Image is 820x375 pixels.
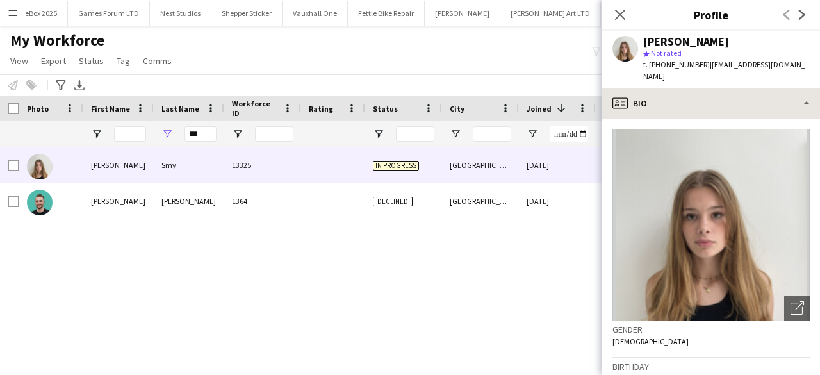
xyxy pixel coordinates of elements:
span: Tag [117,55,130,67]
div: 13325 [224,147,301,183]
input: Last Name Filter Input [184,126,217,142]
span: t. [PHONE_NUMBER] [643,60,710,69]
input: Joined Filter Input [550,126,588,142]
img: James Smyth [27,190,53,215]
a: Tag [111,53,135,69]
span: Rating [309,104,333,113]
a: Status [74,53,109,69]
span: Declined [373,197,413,206]
h3: Birthday [612,361,810,372]
span: Last Name [161,104,199,113]
h3: Gender [612,324,810,335]
button: Audoo [601,1,643,26]
span: [DEMOGRAPHIC_DATA] [612,337,689,346]
button: Fettle Bike Repair [348,1,425,26]
button: CakeBox 2025 [2,1,68,26]
input: Status Filter Input [396,126,434,142]
button: [PERSON_NAME] [425,1,500,26]
div: Smy [154,147,224,183]
button: Vauxhall One [283,1,348,26]
div: [DATE] [519,183,596,219]
div: [PERSON_NAME] [154,183,224,219]
img: Crew avatar or photo [612,129,810,321]
app-action-btn: Export XLSX [72,78,87,93]
div: Open photos pop-in [784,296,810,321]
button: Games Forum LTD [68,1,150,26]
div: [PERSON_NAME] [83,147,154,183]
span: In progress [373,161,419,171]
button: Open Filter Menu [232,128,243,140]
button: Open Filter Menu [91,128,102,140]
button: Open Filter Menu [373,128,384,140]
div: [DATE] [519,147,596,183]
div: Bio [602,88,820,119]
button: Open Filter Menu [161,128,173,140]
h3: Profile [602,6,820,23]
span: Not rated [651,48,682,58]
div: [PERSON_NAME] [643,36,729,47]
div: [GEOGRAPHIC_DATA] [442,183,519,219]
span: Comms [143,55,172,67]
input: Workforce ID Filter Input [255,126,293,142]
button: Nest Studios [150,1,211,26]
span: Workforce ID [232,99,278,118]
span: Status [79,55,104,67]
button: Open Filter Menu [450,128,461,140]
a: Comms [138,53,177,69]
span: Status [373,104,398,113]
span: First Name [91,104,130,113]
span: Export [41,55,66,67]
button: Shepper Sticker [211,1,283,26]
span: Photo [27,104,49,113]
div: 1364 [224,183,301,219]
button: [PERSON_NAME] Art LTD [500,1,601,26]
app-action-btn: Advanced filters [53,78,69,93]
span: My Workforce [10,31,104,50]
a: Export [36,53,71,69]
div: [PERSON_NAME] [83,183,154,219]
img: Catherine Smy [27,154,53,179]
div: [GEOGRAPHIC_DATA] [442,147,519,183]
span: View [10,55,28,67]
input: City Filter Input [473,126,511,142]
span: City [450,104,464,113]
button: Open Filter Menu [527,128,538,140]
span: | [EMAIL_ADDRESS][DOMAIN_NAME] [643,60,805,81]
span: Joined [527,104,552,113]
a: View [5,53,33,69]
input: First Name Filter Input [114,126,146,142]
